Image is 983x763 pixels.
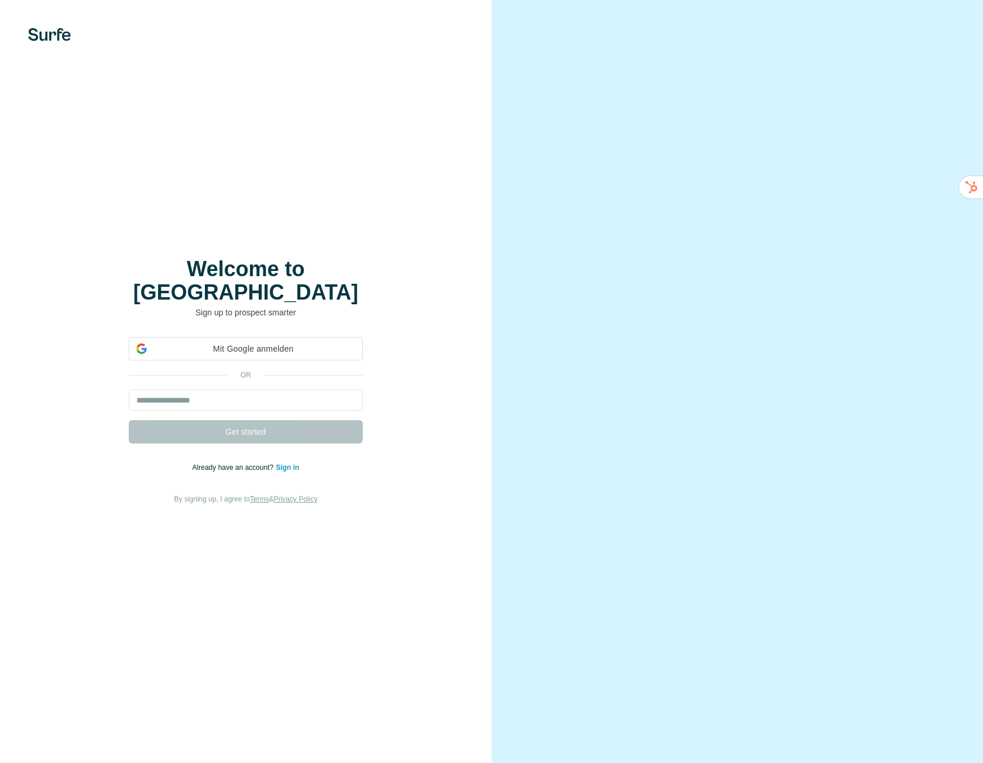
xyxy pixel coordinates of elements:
[250,495,269,503] a: Terms
[152,343,355,355] span: Mit Google anmelden
[123,359,369,385] iframe: Schaltfläche „Über Google anmelden“
[274,495,318,503] a: Privacy Policy
[129,257,363,304] h1: Welcome to [GEOGRAPHIC_DATA]
[129,337,363,360] div: Mit Google anmelden
[129,307,363,318] p: Sign up to prospect smarter
[28,28,71,41] img: Surfe's logo
[174,495,318,503] span: By signing up, I agree to &
[193,463,276,472] span: Already have an account?
[276,463,299,472] a: Sign in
